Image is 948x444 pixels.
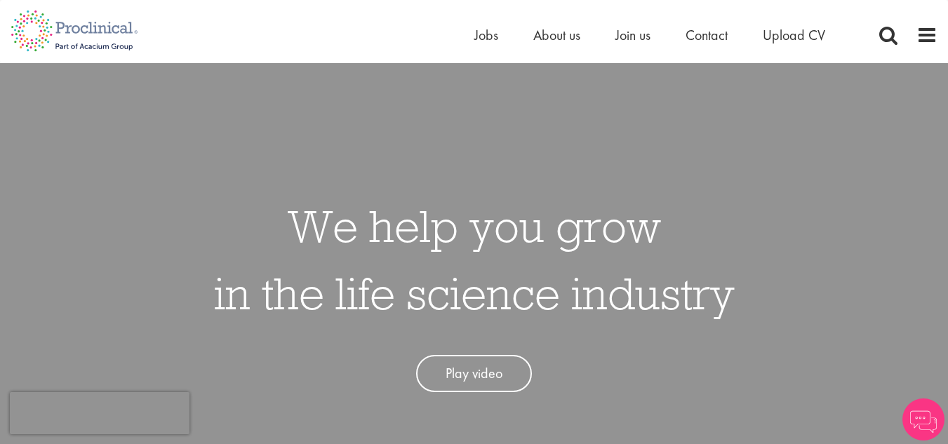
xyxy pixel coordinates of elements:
a: Jobs [474,26,498,44]
a: About us [533,26,580,44]
img: Chatbot [902,398,944,440]
a: Contact [686,26,728,44]
a: Upload CV [763,26,825,44]
a: Join us [615,26,650,44]
a: Play video [416,355,532,392]
h1: We help you grow in the life science industry [214,192,735,327]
